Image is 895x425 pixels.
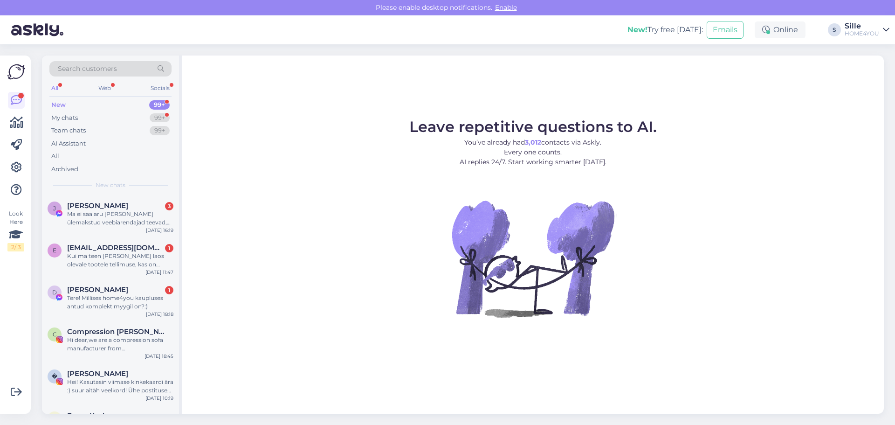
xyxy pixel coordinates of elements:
[51,139,86,148] div: AI Assistant
[49,82,60,94] div: All
[7,209,24,251] div: Look Here
[67,210,173,227] div: Ma ei saa aru [PERSON_NAME] ülemakstud veebiarendajad teevad, et nii lihtsat asja ei suuda [PERSO...
[149,82,172,94] div: Socials
[51,100,66,110] div: New
[828,23,841,36] div: S
[58,64,117,74] span: Search customers
[67,252,173,269] div: Kui ma teen [PERSON_NAME] laos olevale tootele tellimuse, kas on võimalik homme (pühapäeval) koha...
[150,113,170,123] div: 99+
[755,21,805,38] div: Online
[149,100,170,110] div: 99+
[7,63,25,81] img: Askly Logo
[51,165,78,174] div: Archived
[845,30,879,37] div: HOME4YOU
[51,126,86,135] div: Team chats
[146,227,173,234] div: [DATE] 16:19
[150,126,170,135] div: 99+
[67,244,164,252] span: egle.v2lba@gmail.com
[67,294,173,311] div: Tere! Millises home4you kaupluses antud komplekt myygil on?:)
[145,269,173,276] div: [DATE] 11:47
[67,378,173,395] div: Hei! Kasutasin viimase kinkekaardi ära :) suur aitäh veelkord! Ühe postituse teen veel sellele li...
[165,286,173,294] div: 1
[165,244,173,252] div: 1
[67,336,173,353] div: Hi dear,we are a compression sofa manufacturer from [GEOGRAPHIC_DATA]After browsing your product,...
[146,311,173,318] div: [DATE] 18:18
[52,373,57,380] span: �
[845,22,879,30] div: Sille
[53,205,56,212] span: J
[52,289,57,296] span: D
[409,118,657,136] span: Leave repetitive questions to AI.
[707,21,744,39] button: Emails
[53,331,57,338] span: C
[492,3,520,12] span: Enable
[525,138,541,146] b: 3,012
[96,181,125,189] span: New chats
[409,138,657,167] p: You’ve already had contacts via Askly. Every one counts. AI replies 24/7. Start working smarter [...
[845,22,889,37] a: SilleHOME4YOU
[51,113,78,123] div: My chats
[449,174,617,342] img: No Chat active
[67,369,128,378] span: 𝐂𝐀𝐑𝐎𝐋𝐘𝐍 𝐏𝐀𝐉𝐔𝐋𝐀
[96,82,113,94] div: Web
[627,25,647,34] b: New!
[7,243,24,251] div: 2 / 3
[165,202,173,210] div: 3
[51,152,59,161] div: All
[67,327,164,336] span: Compression Sofa Tanzuo
[145,395,173,402] div: [DATE] 10:19
[67,202,128,210] span: Janek Sitsmann
[627,24,703,35] div: Try free [DATE]:
[145,353,173,360] div: [DATE] 18:45
[67,411,116,420] span: Fama Keskus
[67,286,128,294] span: Diandra Anniste
[53,247,56,254] span: e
